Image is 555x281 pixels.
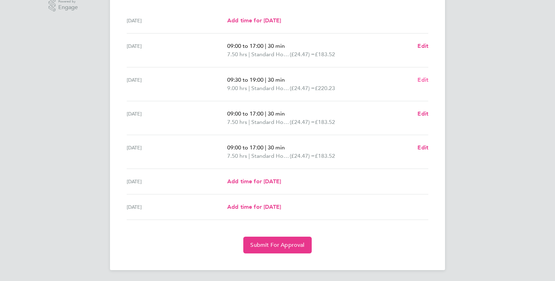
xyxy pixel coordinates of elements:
[417,42,428,50] a: Edit
[265,110,266,117] span: |
[127,143,227,160] div: [DATE]
[417,76,428,83] span: Edit
[268,43,285,49] span: 30 min
[265,43,266,49] span: |
[249,119,250,125] span: |
[227,203,281,211] a: Add time for [DATE]
[249,51,250,58] span: |
[227,178,281,185] span: Add time for [DATE]
[315,153,335,159] span: £183.52
[417,110,428,118] a: Edit
[227,177,281,186] a: Add time for [DATE]
[251,84,290,93] span: Standard Hourly
[127,42,227,59] div: [DATE]
[127,177,227,186] div: [DATE]
[251,50,290,59] span: Standard Hourly
[227,85,247,91] span: 9.00 hrs
[227,110,264,117] span: 09:00 to 17:00
[127,76,227,93] div: [DATE]
[127,16,227,25] div: [DATE]
[227,144,264,151] span: 09:00 to 17:00
[315,119,335,125] span: £183.52
[227,51,247,58] span: 7.50 hrs
[290,85,315,91] span: (£24.47) =
[268,110,285,117] span: 30 min
[417,143,428,152] a: Edit
[58,5,78,10] span: Engage
[249,85,250,91] span: |
[268,76,285,83] span: 30 min
[417,144,428,151] span: Edit
[268,144,285,151] span: 30 min
[249,153,250,159] span: |
[127,110,227,126] div: [DATE]
[251,152,290,160] span: Standard Hourly
[227,204,281,210] span: Add time for [DATE]
[227,76,264,83] span: 09:30 to 19:00
[417,76,428,84] a: Edit
[227,17,281,24] span: Add time for [DATE]
[290,153,315,159] span: (£24.47) =
[290,119,315,125] span: (£24.47) =
[227,153,247,159] span: 7.50 hrs
[315,51,335,58] span: £183.52
[290,51,315,58] span: (£24.47) =
[417,43,428,49] span: Edit
[227,119,247,125] span: 7.50 hrs
[227,16,281,25] a: Add time for [DATE]
[127,203,227,211] div: [DATE]
[227,43,264,49] span: 09:00 to 17:00
[265,76,266,83] span: |
[417,110,428,117] span: Edit
[250,242,304,249] span: Submit For Approval
[265,144,266,151] span: |
[243,237,311,253] button: Submit For Approval
[315,85,335,91] span: £220.23
[251,118,290,126] span: Standard Hourly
